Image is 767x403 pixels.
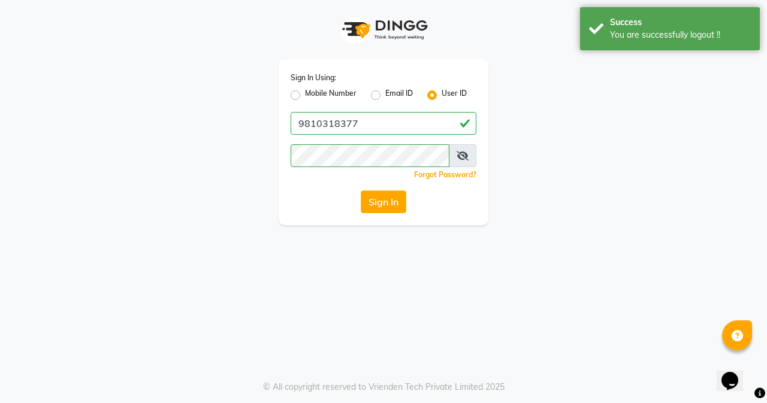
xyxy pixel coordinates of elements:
[385,88,413,102] label: Email ID
[442,88,467,102] label: User ID
[717,355,755,391] iframe: chat widget
[361,190,406,213] button: Sign In
[305,88,357,102] label: Mobile Number
[336,12,431,47] img: logo1.svg
[291,144,449,167] input: Username
[414,170,476,179] a: Forgot Password?
[291,72,336,83] label: Sign In Using:
[291,112,476,135] input: Username
[610,29,751,41] div: You are successfully logout !!
[610,16,751,29] div: Success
